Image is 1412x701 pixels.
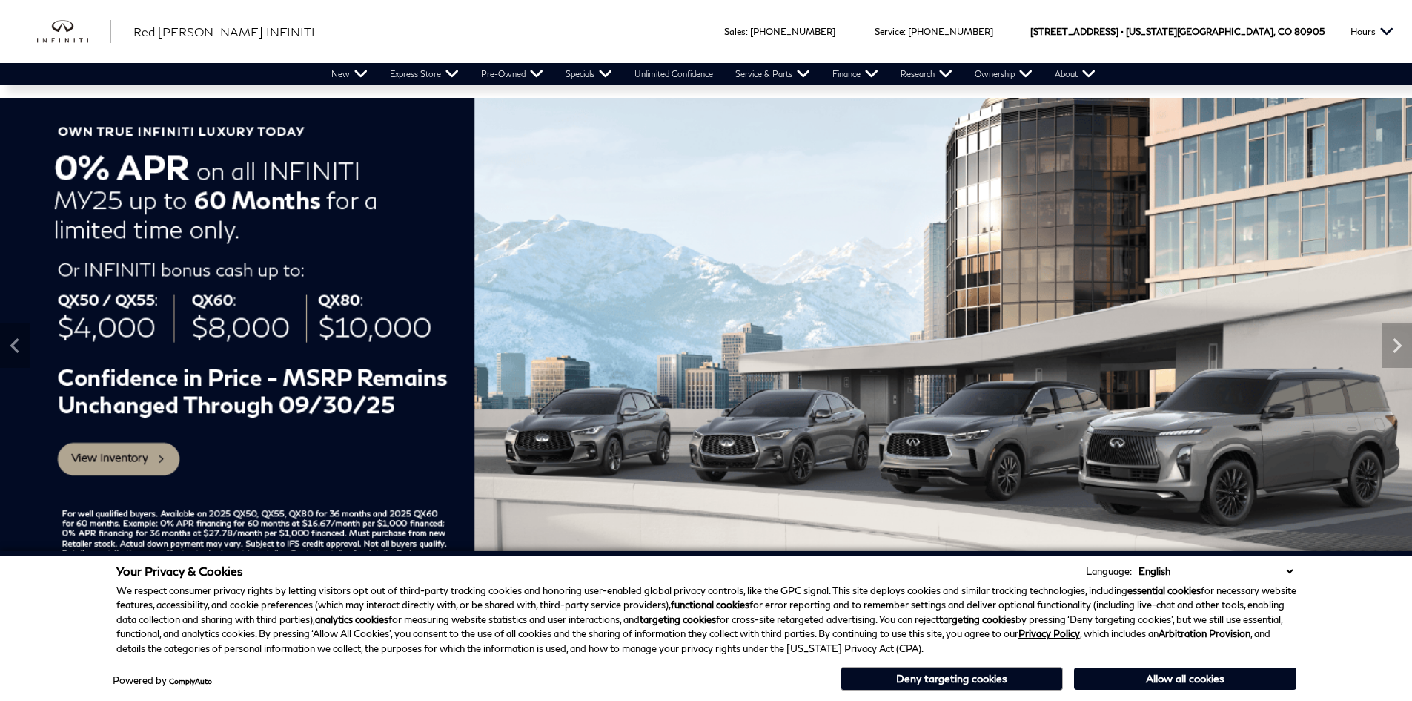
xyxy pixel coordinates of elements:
[1159,628,1250,639] strong: Arbitration Provision
[841,667,1063,691] button: Deny targeting cookies
[37,20,111,44] img: INFINITI
[133,23,315,41] a: Red [PERSON_NAME] INFINITI
[908,26,993,37] a: [PHONE_NUMBER]
[1018,628,1080,639] a: Privacy Policy
[554,63,623,85] a: Specials
[640,613,716,625] strong: targeting cookies
[671,599,749,611] strong: functional cookies
[315,613,388,625] strong: analytics cookies
[724,63,821,85] a: Service & Parts
[116,584,1296,656] p: We respect consumer privacy rights by letting visitors opt out of third-party tracking cookies an...
[320,63,1107,85] nav: Main Navigation
[750,26,835,37] a: [PHONE_NUMBER]
[133,24,315,39] span: Red [PERSON_NAME] INFINITI
[37,20,111,44] a: infiniti
[1074,668,1296,690] button: Allow all cookies
[1086,567,1132,576] div: Language:
[904,26,906,37] span: :
[1127,585,1201,596] strong: essential cookies
[821,63,889,85] a: Finance
[169,677,212,685] a: ComplyAuto
[939,613,1015,625] strong: targeting cookies
[889,63,964,85] a: Research
[379,63,470,85] a: Express Store
[1030,26,1325,37] a: [STREET_ADDRESS] • [US_STATE][GEOGRAPHIC_DATA], CO 80905
[116,564,243,578] span: Your Privacy & Cookies
[623,63,724,85] a: Unlimited Confidence
[875,26,904,37] span: Service
[724,26,746,37] span: Sales
[964,63,1044,85] a: Ownership
[470,63,554,85] a: Pre-Owned
[1135,564,1296,579] select: Language Select
[746,26,748,37] span: :
[113,676,212,685] div: Powered by
[320,63,379,85] a: New
[1044,63,1107,85] a: About
[1382,323,1412,368] div: Next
